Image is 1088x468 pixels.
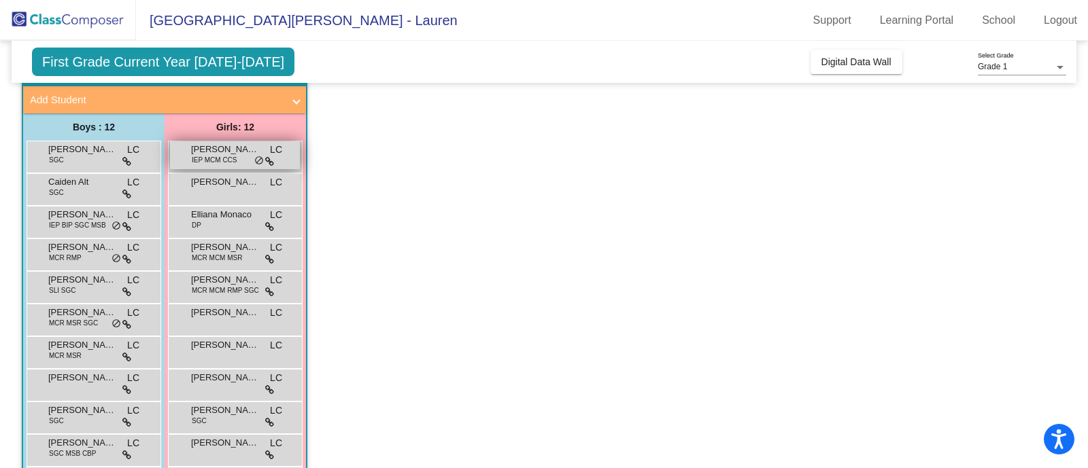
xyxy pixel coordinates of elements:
span: [PERSON_NAME] [191,143,259,156]
span: [PERSON_NAME] [191,273,259,287]
span: LC [127,240,139,255]
span: SGC MSB CBP [49,448,96,458]
span: LC [127,338,139,353]
span: [PERSON_NAME] [191,306,259,319]
span: LC [127,175,139,190]
span: DP [192,220,201,230]
a: Support [802,10,862,31]
span: LC [270,273,282,287]
span: LC [270,175,282,190]
span: SGC [49,155,64,165]
span: do_not_disturb_alt [112,253,121,264]
span: [PERSON_NAME] [48,208,116,221]
span: [PERSON_NAME] [191,371,259,384]
span: SLI SGC [49,285,75,295]
span: [PERSON_NAME] [48,436,116,450]
mat-expansion-panel-header: Add Student [23,86,306,113]
span: LC [127,306,139,320]
span: LC [127,273,139,287]
span: [GEOGRAPHIC_DATA][PERSON_NAME] - Lauren [136,10,458,31]
span: LC [270,338,282,353]
span: [PERSON_NAME] [191,436,259,450]
span: SGC [192,416,207,426]
span: MCR MCM RMP SGC [192,285,259,295]
span: [PERSON_NAME] [48,273,116,287]
span: LC [127,143,139,157]
span: LC [270,143,282,157]
button: Digital Data Wall [811,50,902,74]
span: MCR MSR [49,350,82,361]
span: [PERSON_NAME] [191,338,259,352]
span: [PERSON_NAME] [48,371,116,384]
span: LC [270,371,282,385]
span: MCR MCM MSR [192,253,242,263]
span: [PERSON_NAME] [48,338,116,352]
span: IEP BIP SGC MSB [49,220,106,230]
span: SGC [49,416,64,426]
span: LC [270,208,282,222]
span: MCR RMP [49,253,82,263]
span: [PERSON_NAME] [48,403,116,417]
span: Grade 1 [978,62,1007,71]
span: LC [270,403,282,418]
span: LC [127,371,139,385]
span: [PERSON_NAME] [48,240,116,254]
span: do_not_disturb_alt [112,319,121,329]
a: Learning Portal [869,10,965,31]
span: SGC [49,187,64,198]
span: First Grade Current Year [DATE]-[DATE] [32,48,294,76]
span: [PERSON_NAME] [191,175,259,189]
span: Digital Data Wall [821,56,891,67]
span: MCR MSR SGC [49,318,98,328]
mat-panel-title: Add Student [30,92,283,108]
a: School [971,10,1026,31]
span: do_not_disturb_alt [112,221,121,232]
span: do_not_disturb_alt [254,156,264,166]
span: LC [127,403,139,418]
span: Caiden Alt [48,175,116,189]
span: Elliana Monaco [191,208,259,221]
span: LC [270,240,282,255]
span: [PERSON_NAME] [48,306,116,319]
div: Boys : 12 [23,113,165,141]
span: LC [270,436,282,450]
a: Logout [1033,10,1088,31]
span: [PERSON_NAME] [PERSON_NAME] [191,403,259,417]
span: [PERSON_NAME] [191,240,259,254]
span: LC [127,436,139,450]
span: LC [127,208,139,222]
div: Girls: 12 [165,113,306,141]
span: IEP MCM CCS [192,155,237,165]
span: [PERSON_NAME] [48,143,116,156]
span: LC [270,306,282,320]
